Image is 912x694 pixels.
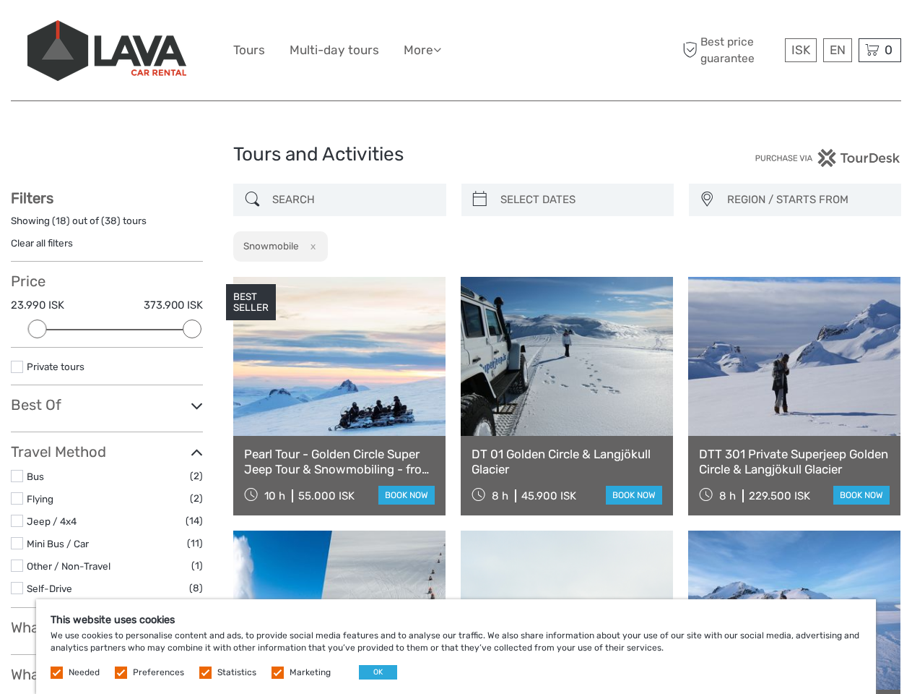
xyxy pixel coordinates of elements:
[27,471,44,482] a: Bus
[27,538,89,549] a: Mini Bus / Car
[27,515,77,527] a: Jeep / 4x4
[186,513,203,529] span: (14)
[217,667,256,679] label: Statistics
[359,665,397,680] button: OK
[264,489,285,502] span: 10 h
[11,666,203,683] h3: What do you want to do?
[11,273,203,290] h3: Price
[27,560,110,572] a: Other / Non-Travel
[882,43,895,57] span: 0
[233,143,679,166] h1: Tours and Activities
[190,490,203,507] span: (2)
[27,361,84,372] a: Private tours
[187,535,203,552] span: (11)
[521,489,576,502] div: 45.900 ISK
[69,667,100,679] label: Needed
[290,40,379,61] a: Multi-day tours
[679,34,781,66] span: Best price guarantee
[226,284,276,320] div: BEST SELLER
[404,40,441,61] a: More
[301,239,321,254] button: x
[27,583,72,594] a: Self-Drive
[472,447,662,476] a: DT 01 Golden Circle & Langjökull Glacier
[27,493,53,505] a: Flying
[606,486,662,505] a: book now
[244,447,435,476] a: Pearl Tour - Golden Circle Super Jeep Tour & Snowmobiling - from [GEOGRAPHIC_DATA]
[11,443,203,460] h3: Travel Method
[749,489,810,502] div: 229.500 ISK
[11,619,203,636] h3: What do you want to see?
[11,237,73,249] a: Clear all filters
[492,489,508,502] span: 8 h
[11,298,64,313] label: 23.990 ISK
[144,298,203,313] label: 373.900 ISK
[20,25,163,37] p: We're away right now. Please check back later!
[719,489,736,502] span: 8 h
[823,38,852,62] div: EN
[378,486,435,505] a: book now
[166,22,183,40] button: Open LiveChat chat widget
[189,580,203,596] span: (8)
[266,187,438,213] input: SEARCH
[56,214,66,228] label: 18
[233,40,265,61] a: Tours
[11,214,203,236] div: Showing ( ) out of ( ) tours
[27,20,186,81] img: 523-13fdf7b0-e410-4b32-8dc9-7907fc8d33f7_logo_big.jpg
[755,149,901,167] img: PurchaseViaTourDesk.png
[791,43,810,57] span: ISK
[721,188,894,212] button: REGION / STARTS FROM
[191,557,203,574] span: (1)
[51,614,861,626] h5: This website uses cookies
[290,667,331,679] label: Marketing
[190,468,203,484] span: (2)
[298,489,355,502] div: 55.000 ISK
[833,486,890,505] a: book now
[133,667,184,679] label: Preferences
[243,240,299,252] h2: Snowmobile
[699,447,890,476] a: DTT 301 Private Superjeep Golden Circle & Langjökull Glacier
[36,599,876,694] div: We use cookies to personalise content and ads, to provide social media features and to analyse ou...
[11,189,53,207] strong: Filters
[105,214,117,228] label: 38
[11,396,203,414] h3: Best Of
[495,187,666,213] input: SELECT DATES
